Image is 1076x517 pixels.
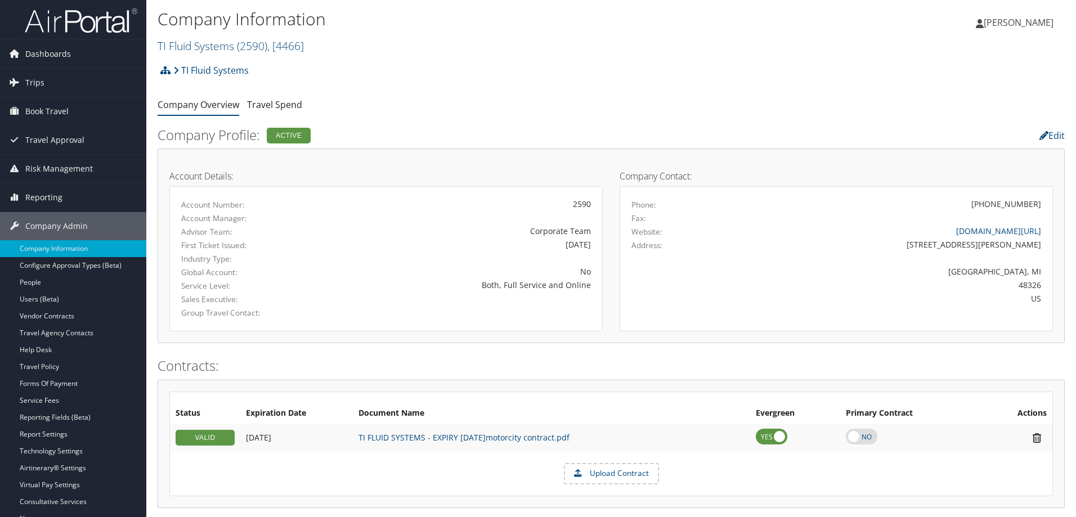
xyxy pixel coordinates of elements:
label: Upload Contract [565,464,658,483]
div: [DATE] [324,239,591,250]
label: Group Travel Contact: [181,307,307,318]
h1: Company Information [158,7,763,31]
th: Document Name [353,403,750,424]
div: No [324,266,591,277]
th: Actions [980,403,1052,424]
div: 48326 [738,279,1042,291]
label: Account Number: [181,199,307,210]
div: [PHONE_NUMBER] [971,198,1041,210]
img: airportal-logo.png [25,7,137,34]
a: Company Overview [158,98,239,111]
label: First Ticket Issued: [181,240,307,251]
h4: Company Contact: [620,172,1053,181]
div: Active [267,128,311,143]
label: Account Manager: [181,213,307,224]
label: Global Account: [181,267,307,278]
span: [PERSON_NAME] [984,16,1053,29]
a: Edit [1039,129,1065,142]
a: [DOMAIN_NAME][URL] [956,226,1041,236]
th: Expiration Date [240,403,353,424]
a: TI Fluid Systems [158,38,304,53]
div: US [738,293,1042,304]
th: Status [170,403,240,424]
a: Travel Spend [247,98,302,111]
span: Trips [25,69,44,97]
h4: Account Details: [169,172,603,181]
div: 2590 [324,198,591,210]
div: Both, Full Service and Online [324,279,591,291]
label: Sales Executive: [181,294,307,305]
span: Reporting [25,183,62,212]
th: Primary Contract [840,403,980,424]
h2: Company Profile: [158,125,757,145]
label: Phone: [631,199,656,210]
label: Advisor Team: [181,226,307,237]
label: Fax: [631,213,646,224]
span: Travel Approval [25,126,84,154]
a: [PERSON_NAME] [976,6,1065,39]
a: TI FLUID SYSTEMS - EXPIRY [DATE]motorcity contract.pdf [358,432,570,443]
span: Book Travel [25,97,69,125]
span: Risk Management [25,155,93,183]
div: Add/Edit Date [246,433,347,443]
div: [GEOGRAPHIC_DATA], MI [738,266,1042,277]
span: , [ 4466 ] [267,38,304,53]
div: Corporate Team [324,225,591,237]
span: Company Admin [25,212,88,240]
span: ( 2590 ) [237,38,267,53]
h2: Contracts: [158,356,1065,375]
i: Remove Contract [1027,432,1047,444]
label: Website: [631,226,662,237]
div: VALID [176,430,235,446]
span: Dashboards [25,40,71,68]
a: TI Fluid Systems [173,59,249,82]
label: Industry Type: [181,253,307,264]
label: Service Level: [181,280,307,291]
div: [STREET_ADDRESS][PERSON_NAME] [738,239,1042,250]
th: Evergreen [750,403,840,424]
span: [DATE] [246,432,271,443]
label: Address: [631,240,662,251]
